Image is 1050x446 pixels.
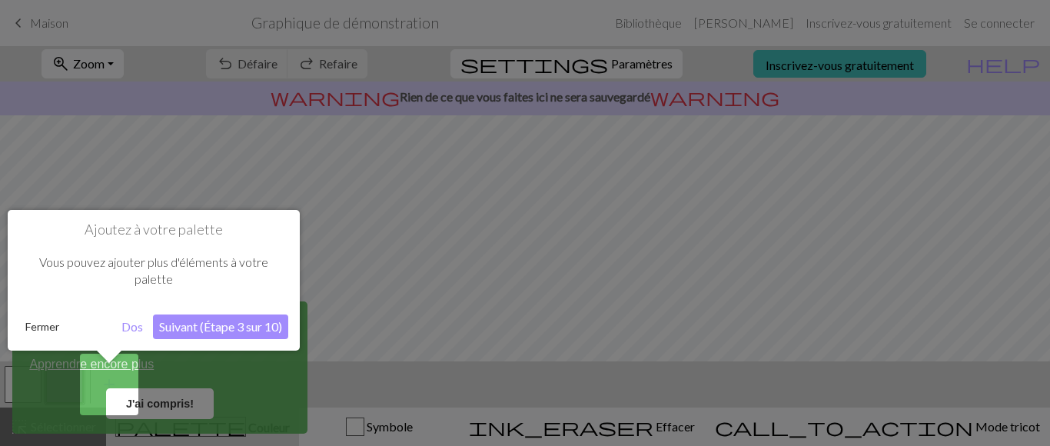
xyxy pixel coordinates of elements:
[159,319,282,334] font: Suivant (Étape 3 sur 10)
[19,315,65,338] button: Fermer
[121,319,143,334] font: Dos
[115,315,149,339] button: Dos
[85,221,223,238] font: Ajoutez à votre palette
[8,210,300,351] div: Ajoutez à votre palette
[153,315,288,339] button: Suivant (Étape 3 sur 10)
[25,320,59,333] font: Fermer
[19,221,288,238] h1: Ajoutez à votre palette
[39,255,268,286] font: Vous pouvez ajouter plus d'éléments à votre palette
